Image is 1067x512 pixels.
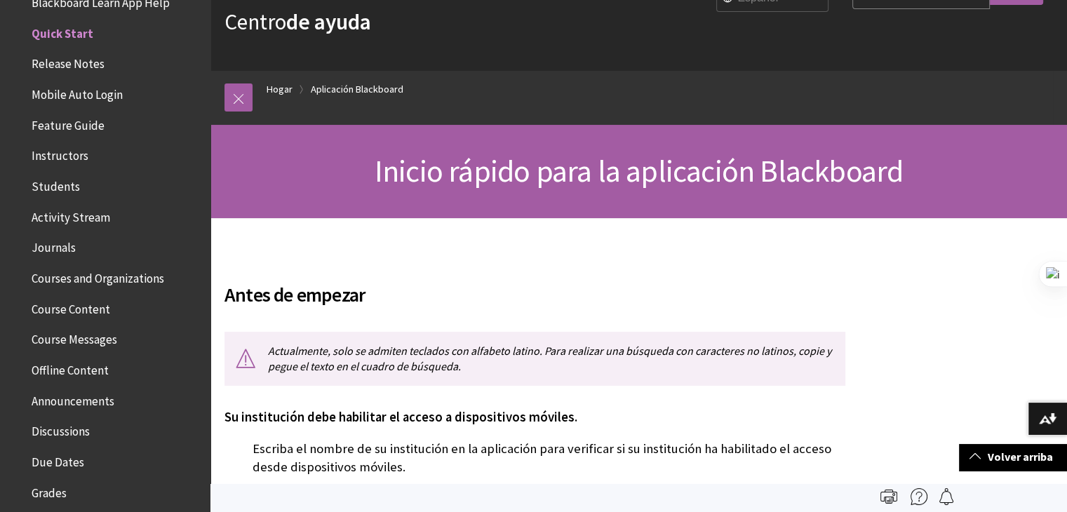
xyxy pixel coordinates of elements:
span: Mobile Auto Login [32,83,123,102]
img: Imprimir [880,488,897,505]
span: Activity Stream [32,206,110,224]
span: Course Content [32,297,110,316]
span: Feature Guide [32,114,105,133]
span: Release Notes [32,53,105,72]
font: Antes de empezar [224,282,365,307]
span: Discussions [32,419,90,438]
font: de ayuda [286,8,371,36]
span: Instructors [32,144,88,163]
span: Quick Start [32,22,93,41]
font: Hogar [267,83,293,95]
span: Courses and Organizations [32,267,164,285]
span: Grades [32,481,67,500]
a: Hogar [267,81,293,98]
font: Actualmente, solo se admiten teclados con alfabeto latino. Para realizar una búsqueda con caracte... [268,344,831,373]
font: Escriba el nombre de su institución en la aplicación para verificar si su institución ha habilita... [253,440,831,475]
span: Offline Content [32,358,109,377]
font: Volver arriba [988,450,1053,464]
a: Aplicación Blackboard [311,81,403,98]
span: Announcements [32,389,114,408]
font: Aplicación Blackboard [311,83,403,95]
span: Students [32,175,80,194]
a: Centrode ayuda [224,8,371,36]
span: Due Dates [32,450,84,469]
img: Sigue esta página [938,488,955,505]
font: Inicio rápido para la aplicación Blackboard [375,151,904,190]
img: Más ayuda [911,488,927,505]
font: Su institución debe habilitar el acceso a dispositivos móviles. [224,409,577,425]
font: Centro [224,8,286,36]
span: Course Messages [32,328,117,347]
a: Volver arriba [959,444,1067,470]
span: Journals [32,236,76,255]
